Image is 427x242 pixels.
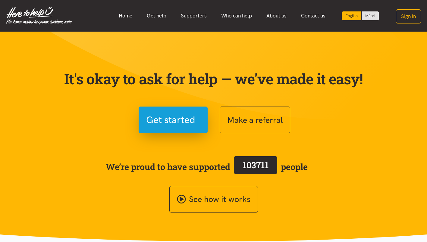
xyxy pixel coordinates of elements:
a: Home [111,9,140,22]
a: See how it works [169,186,258,213]
a: Switch to Te Reo Māori [362,11,379,20]
span: 103711 [243,159,269,171]
a: 103711 [230,155,281,178]
a: About us [259,9,294,22]
img: Home [6,7,72,25]
button: Get started [139,107,208,133]
a: Supporters [174,9,214,22]
button: Sign in [396,9,421,23]
p: It's okay to ask for help — we've made it easy! [63,70,364,88]
div: Current language [342,11,362,20]
a: Get help [140,9,174,22]
button: Make a referral [220,107,290,133]
span: We’re proud to have supported people [106,155,308,178]
span: Get started [146,112,195,128]
a: Who can help [214,9,259,22]
a: Contact us [294,9,333,22]
div: Language toggle [342,11,379,20]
